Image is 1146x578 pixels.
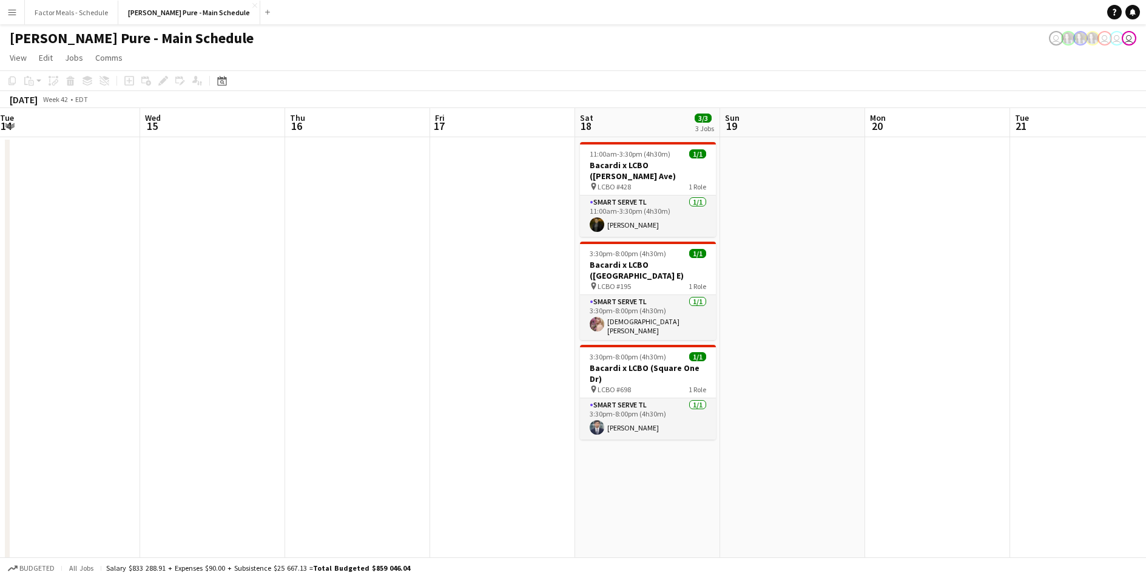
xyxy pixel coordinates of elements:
[106,563,410,573] div: Salary $833 288.91 + Expenses $90.00 + Subsistence $25 667.13 =
[695,114,712,123] span: 3/3
[689,282,706,291] span: 1 Role
[1013,119,1029,133] span: 21
[95,52,123,63] span: Comms
[1061,31,1076,46] app-user-avatar: Ashleigh Rains
[689,249,706,258] span: 1/1
[290,112,305,123] span: Thu
[723,119,740,133] span: 19
[580,195,716,237] app-card-role: Smart Serve TL1/111:00am-3:30pm (4h30m)[PERSON_NAME]
[590,149,670,158] span: 11:00am-3:30pm (4h30m)
[34,50,58,66] a: Edit
[580,345,716,440] app-job-card: 3:30pm-8:00pm (4h30m)1/1Bacardi x LCBO (Square One Dr) LCBO #6981 RoleSmart Serve TL1/13:30pm-8:0...
[1085,31,1100,46] app-user-avatar: Ashleigh Rains
[580,160,716,182] h3: Bacardi x LCBO ([PERSON_NAME] Ave)
[580,398,716,440] app-card-role: Smart Serve TL1/13:30pm-8:00pm (4h30m)[PERSON_NAME]
[5,50,32,66] a: View
[75,95,88,104] div: EDT
[10,52,27,63] span: View
[580,112,593,123] span: Sat
[590,352,666,361] span: 3:30pm-8:00pm (4h30m)
[590,249,666,258] span: 3:30pm-8:00pm (4h30m)
[1015,112,1029,123] span: Tue
[1097,31,1112,46] app-user-avatar: Tifany Scifo
[25,1,118,24] button: Factor Meals - Schedule
[1073,31,1088,46] app-user-avatar: Ashleigh Rains
[145,112,161,123] span: Wed
[1110,31,1124,46] app-user-avatar: Tifany Scifo
[689,352,706,361] span: 1/1
[435,112,445,123] span: Fri
[19,564,55,573] span: Budgeted
[580,259,716,281] h3: Bacardi x LCBO ([GEOGRAPHIC_DATA] E)
[580,142,716,237] app-job-card: 11:00am-3:30pm (4h30m)1/1Bacardi x LCBO ([PERSON_NAME] Ave) LCBO #4281 RoleSmart Serve TL1/111:00...
[10,93,38,106] div: [DATE]
[118,1,260,24] button: [PERSON_NAME] Pure - Main Schedule
[67,563,96,573] span: All jobs
[870,112,886,123] span: Mon
[725,112,740,123] span: Sun
[868,119,886,133] span: 20
[598,282,631,291] span: LCBO #195
[40,95,70,104] span: Week 42
[39,52,53,63] span: Edit
[598,385,631,394] span: LCBO #698
[90,50,127,66] a: Comms
[689,149,706,158] span: 1/1
[1049,31,1063,46] app-user-avatar: Leticia Fayzano
[598,182,631,191] span: LCBO #428
[578,119,593,133] span: 18
[580,362,716,384] h3: Bacardi x LCBO (Square One Dr)
[433,119,445,133] span: 17
[689,385,706,394] span: 1 Role
[143,119,161,133] span: 15
[60,50,88,66] a: Jobs
[580,242,716,340] app-job-card: 3:30pm-8:00pm (4h30m)1/1Bacardi x LCBO ([GEOGRAPHIC_DATA] E) LCBO #1951 RoleSmart Serve TL1/13:30...
[288,119,305,133] span: 16
[10,29,254,47] h1: [PERSON_NAME] Pure - Main Schedule
[1122,31,1136,46] app-user-avatar: Tifany Scifo
[689,182,706,191] span: 1 Role
[695,124,714,133] div: 3 Jobs
[580,295,716,340] app-card-role: Smart Serve TL1/13:30pm-8:00pm (4h30m)[DEMOGRAPHIC_DATA][PERSON_NAME]
[6,562,56,575] button: Budgeted
[65,52,83,63] span: Jobs
[313,563,410,573] span: Total Budgeted $859 046.04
